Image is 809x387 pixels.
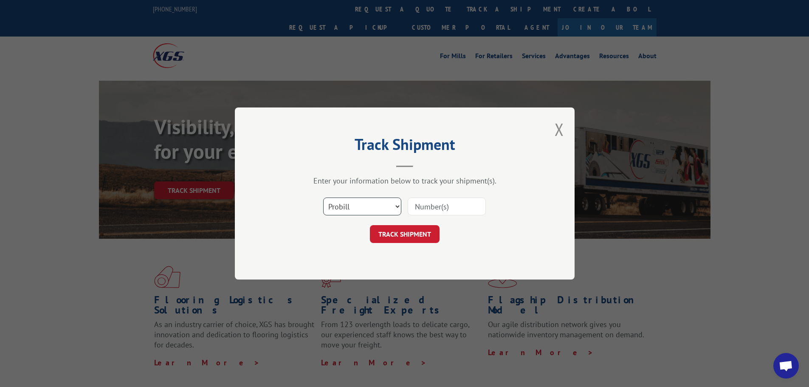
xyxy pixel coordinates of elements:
button: TRACK SHIPMENT [370,225,440,243]
div: Open chat [773,353,799,379]
div: Enter your information below to track your shipment(s). [277,176,532,186]
input: Number(s) [408,198,486,215]
button: Close modal [555,118,564,141]
h2: Track Shipment [277,138,532,155]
